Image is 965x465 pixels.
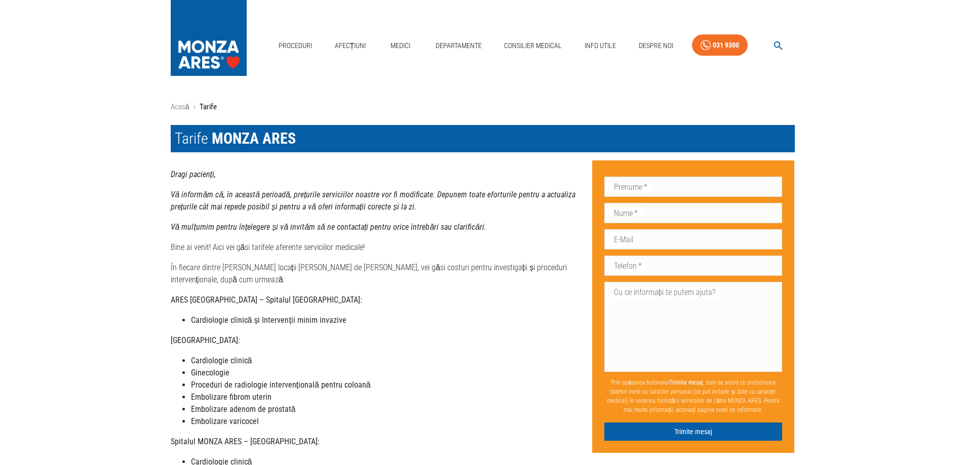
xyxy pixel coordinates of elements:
[171,262,584,286] p: În fiecare dintre [PERSON_NAME] locații [PERSON_NAME] de [PERSON_NAME], vei găsi costuri pentru i...
[331,35,370,56] a: Afecțiuni
[171,190,576,212] strong: Vă informăm că, în această perioadă, prețurile serviciilor noastre vor fi modificate. Depunem toa...
[191,356,252,365] strong: Cardiologie clinică
[692,34,748,56] a: 031 9300
[635,35,677,56] a: Despre Noi
[581,35,620,56] a: Info Utile
[171,437,320,446] strong: Spitalul MONZA ARES – [GEOGRAPHIC_DATA]:
[212,130,296,147] span: MONZA ARES
[604,422,783,441] button: Trimite mesaj
[171,102,189,111] a: Acasă
[171,101,795,113] nav: breadcrumb
[604,374,783,418] p: Prin apăsarea butonului , sunt de acord cu prelucrarea datelor mele cu caracter personal (ce pot ...
[191,416,259,426] strong: Embolizare varicocel
[200,101,217,113] p: Tarife
[191,315,346,325] strong: Cardiologie clinică și Intervenții minim invazive
[171,295,362,305] strong: ARES [GEOGRAPHIC_DATA] – Spitalul [GEOGRAPHIC_DATA]:
[500,35,566,56] a: Consilier Medical
[191,392,272,402] strong: Embolizare fibrom uterin
[171,335,240,345] strong: [GEOGRAPHIC_DATA]:
[669,379,703,386] b: Trimite mesaj
[191,380,371,390] strong: Proceduri de radiologie intervențională pentru coloană
[713,39,739,52] div: 031 9300
[384,35,417,56] a: Medici
[191,368,229,377] strong: Ginecologie
[171,125,795,152] h1: Tarife
[432,35,486,56] a: Departamente
[171,222,487,232] strong: Vă mulțumim pentru înțelegere și vă invităm să ne contactați pentru orice întrebări sau clarificări.
[171,170,216,179] strong: Dragi pacienți,
[194,101,196,113] li: ›
[191,404,296,414] strong: Embolizare adenom de prostată
[275,35,316,56] a: Proceduri
[171,241,584,253] p: Bine ai venit! Aici vei găsi tarifele aferente serviciilor medicale!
